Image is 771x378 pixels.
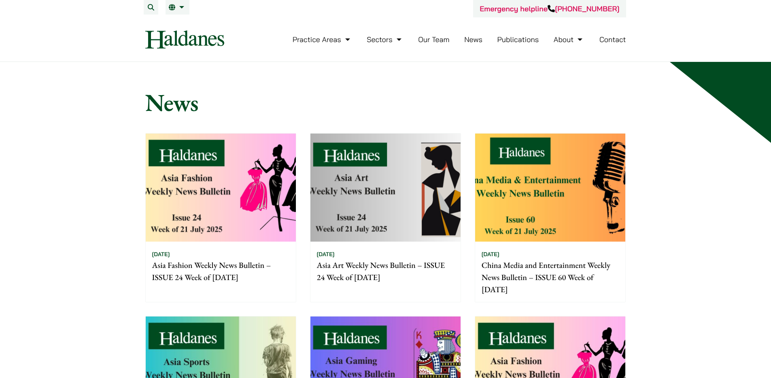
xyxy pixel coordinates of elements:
a: Publications [497,35,539,44]
a: About [554,35,584,44]
a: Sectors [367,35,403,44]
a: News [464,35,482,44]
time: [DATE] [152,251,170,258]
p: China Media and Entertainment Weekly News Bulletin – ISSUE 60 Week of [DATE] [482,259,619,295]
p: Asia Art Weekly News Bulletin – ISSUE 24 Week of [DATE] [317,259,454,283]
a: [DATE] Asia Art Weekly News Bulletin – ISSUE 24 Week of [DATE] [310,133,461,302]
a: Our Team [418,35,449,44]
a: EN [169,4,186,11]
time: [DATE] [482,251,499,258]
p: Asia Fashion Weekly News Bulletin – ISSUE 24 Week of [DATE] [152,259,289,283]
a: Practice Areas [293,35,352,44]
img: Logo of Haldanes [145,30,224,49]
time: [DATE] [317,251,335,258]
a: Emergency helpline[PHONE_NUMBER] [480,4,619,13]
h1: News [145,88,626,117]
a: Contact [599,35,626,44]
a: [DATE] China Media and Entertainment Weekly News Bulletin – ISSUE 60 Week of [DATE] [475,133,626,302]
a: [DATE] Asia Fashion Weekly News Bulletin – ISSUE 24 Week of [DATE] [145,133,296,302]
